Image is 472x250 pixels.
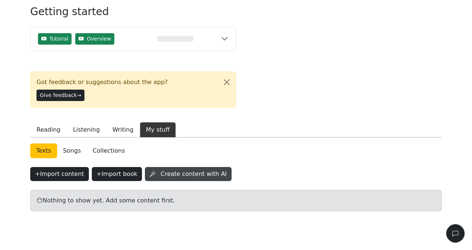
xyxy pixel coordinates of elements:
button: Give feedback→ [37,90,84,101]
h3: Getting started [30,6,236,24]
button: Close alert [218,72,236,93]
button: My stuff [140,122,176,138]
span: Got feedback or suggestions about the app? [37,78,168,87]
button: Create content with AI [145,167,231,181]
a: +Import content [30,169,92,176]
button: +Import content [30,167,89,181]
button: Overview [75,33,114,45]
a: Create content with AI [145,169,234,176]
a: +Import book [92,169,145,176]
button: TutorialOverview [31,27,236,51]
button: Reading [30,122,67,138]
span: Tutorial [49,35,68,43]
button: +Import book [92,167,142,181]
button: Tutorial [38,33,72,45]
a: Texts [30,143,57,158]
a: Collections [87,143,131,158]
button: Listening [67,122,106,138]
a: Songs [57,143,87,158]
div: 😶 Nothing to show yet. Add some content first. [30,190,442,211]
span: Overview [87,35,111,43]
button: Writing [106,122,140,138]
